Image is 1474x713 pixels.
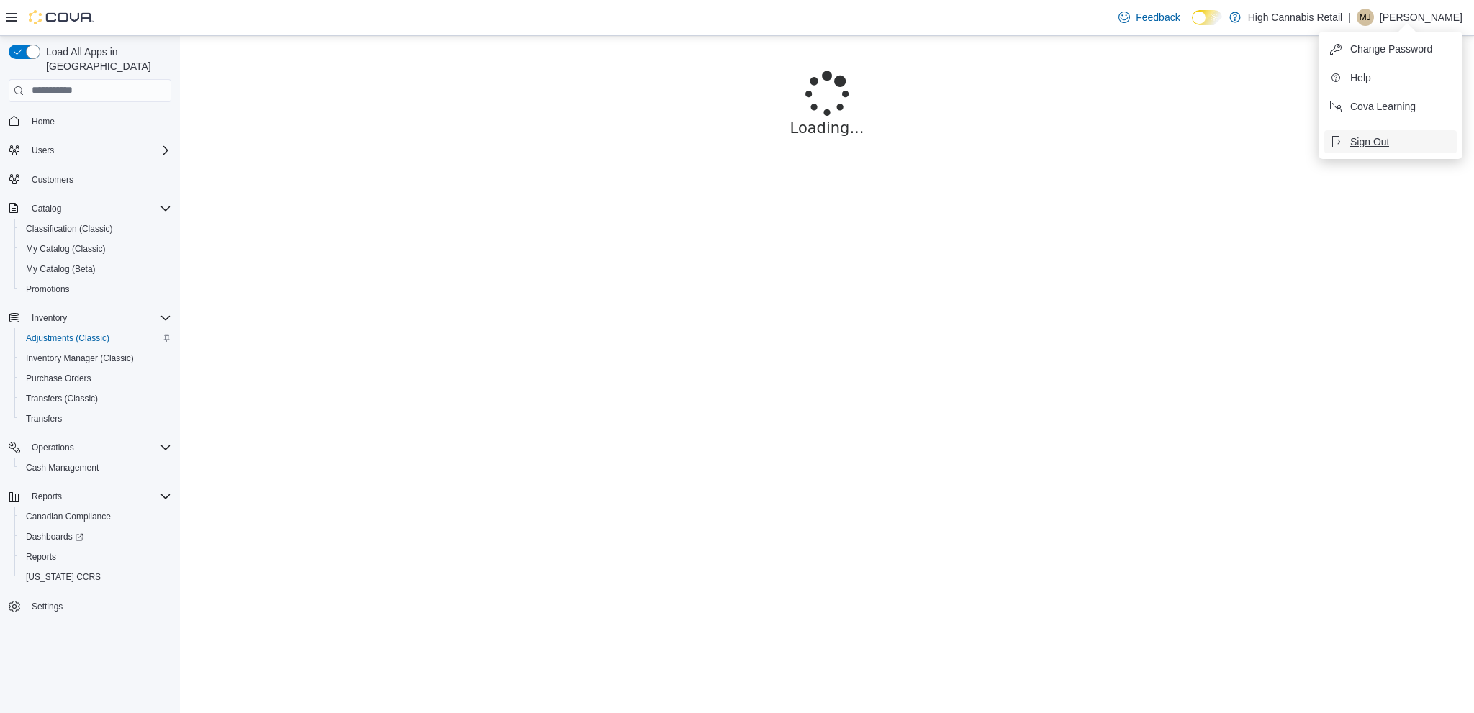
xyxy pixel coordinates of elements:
[1248,9,1343,26] p: High Cannabis Retail
[26,142,60,159] button: Users
[26,113,60,130] a: Home
[26,200,67,217] button: Catalog
[3,111,177,132] button: Home
[3,140,177,160] button: Users
[3,596,177,617] button: Settings
[1360,9,1371,26] span: MJ
[1348,9,1351,26] p: |
[20,281,76,298] a: Promotions
[1136,10,1180,24] span: Feedback
[26,263,96,275] span: My Catalog (Beta)
[14,389,177,409] button: Transfers (Classic)
[20,370,171,387] span: Purchase Orders
[3,169,177,190] button: Customers
[14,527,177,547] a: Dashboards
[26,462,99,473] span: Cash Management
[14,409,177,429] button: Transfers
[32,601,63,612] span: Settings
[20,220,171,237] span: Classification (Classic)
[20,508,117,525] a: Canadian Compliance
[26,243,106,255] span: My Catalog (Classic)
[14,348,177,368] button: Inventory Manager (Classic)
[20,528,171,545] span: Dashboards
[26,598,68,615] a: Settings
[3,199,177,219] button: Catalog
[14,547,177,567] button: Reports
[26,413,62,424] span: Transfers
[14,259,177,279] button: My Catalog (Beta)
[26,112,171,130] span: Home
[26,200,171,217] span: Catalog
[20,528,89,545] a: Dashboards
[14,239,177,259] button: My Catalog (Classic)
[14,368,177,389] button: Purchase Orders
[20,350,140,367] a: Inventory Manager (Classic)
[32,312,67,324] span: Inventory
[20,548,171,566] span: Reports
[14,219,177,239] button: Classification (Classic)
[20,459,104,476] a: Cash Management
[3,486,177,507] button: Reports
[1350,99,1416,114] span: Cova Learning
[20,330,115,347] a: Adjustments (Classic)
[20,240,112,258] a: My Catalog (Classic)
[20,350,171,367] span: Inventory Manager (Classic)
[20,508,171,525] span: Canadian Compliance
[26,309,73,327] button: Inventory
[1350,42,1432,56] span: Change Password
[1380,9,1462,26] p: [PERSON_NAME]
[26,171,79,189] a: Customers
[26,309,171,327] span: Inventory
[14,458,177,478] button: Cash Management
[26,373,91,384] span: Purchase Orders
[26,439,171,456] span: Operations
[26,488,68,505] button: Reports
[20,410,171,427] span: Transfers
[1192,10,1222,25] input: Dark Mode
[26,551,56,563] span: Reports
[14,567,177,587] button: [US_STATE] CCRS
[26,142,171,159] span: Users
[1113,3,1185,32] a: Feedback
[32,174,73,186] span: Customers
[26,353,134,364] span: Inventory Manager (Classic)
[26,571,101,583] span: [US_STATE] CCRS
[14,507,177,527] button: Canadian Compliance
[29,10,94,24] img: Cova
[1324,66,1457,89] button: Help
[20,568,107,586] a: [US_STATE] CCRS
[20,548,62,566] a: Reports
[20,330,171,347] span: Adjustments (Classic)
[26,332,109,344] span: Adjustments (Classic)
[26,597,171,615] span: Settings
[26,393,98,404] span: Transfers (Classic)
[20,260,171,278] span: My Catalog (Beta)
[1350,135,1389,149] span: Sign Out
[1324,37,1457,60] button: Change Password
[32,145,54,156] span: Users
[40,45,171,73] span: Load All Apps in [GEOGRAPHIC_DATA]
[32,491,62,502] span: Reports
[26,223,113,235] span: Classification (Classic)
[20,568,171,586] span: Washington CCRS
[32,203,61,214] span: Catalog
[9,105,171,655] nav: Complex example
[1324,130,1457,153] button: Sign Out
[20,410,68,427] a: Transfers
[26,531,83,542] span: Dashboards
[1192,25,1193,26] span: Dark Mode
[32,116,55,127] span: Home
[3,308,177,328] button: Inventory
[14,279,177,299] button: Promotions
[20,281,171,298] span: Promotions
[32,442,74,453] span: Operations
[26,283,70,295] span: Promotions
[14,328,177,348] button: Adjustments (Classic)
[26,511,111,522] span: Canadian Compliance
[20,370,97,387] a: Purchase Orders
[20,220,119,237] a: Classification (Classic)
[20,459,171,476] span: Cash Management
[1357,9,1374,26] div: Madison Johnson
[3,437,177,458] button: Operations
[20,260,101,278] a: My Catalog (Beta)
